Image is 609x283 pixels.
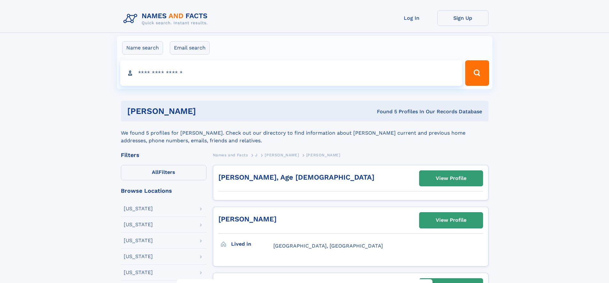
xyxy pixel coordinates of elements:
[121,10,213,27] img: Logo Names and Facts
[121,188,207,194] div: Browse Locations
[124,222,153,227] div: [US_STATE]
[255,153,258,157] span: J
[120,60,463,86] input: search input
[124,238,153,243] div: [US_STATE]
[124,270,153,275] div: [US_STATE]
[436,171,466,186] div: View Profile
[127,107,286,115] h1: [PERSON_NAME]
[124,254,153,259] div: [US_STATE]
[121,165,207,180] label: Filters
[419,212,483,228] a: View Profile
[121,152,207,158] div: Filters
[218,173,374,181] a: [PERSON_NAME], Age [DEMOGRAPHIC_DATA]
[152,169,159,175] span: All
[436,213,466,227] div: View Profile
[213,151,248,159] a: Names and Facts
[306,153,340,157] span: [PERSON_NAME]
[265,153,299,157] span: [PERSON_NAME]
[419,171,483,186] a: View Profile
[170,41,210,55] label: Email search
[437,10,488,26] a: Sign Up
[124,206,153,211] div: [US_STATE]
[122,41,163,55] label: Name search
[273,243,383,249] span: [GEOGRAPHIC_DATA], [GEOGRAPHIC_DATA]
[265,151,299,159] a: [PERSON_NAME]
[386,10,437,26] a: Log In
[465,60,489,86] button: Search Button
[218,215,277,223] a: [PERSON_NAME]
[286,108,482,115] div: Found 5 Profiles In Our Records Database
[255,151,258,159] a: J
[231,239,273,249] h3: Lived in
[121,122,488,145] div: We found 5 profiles for [PERSON_NAME]. Check out our directory to find information about [PERSON_...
